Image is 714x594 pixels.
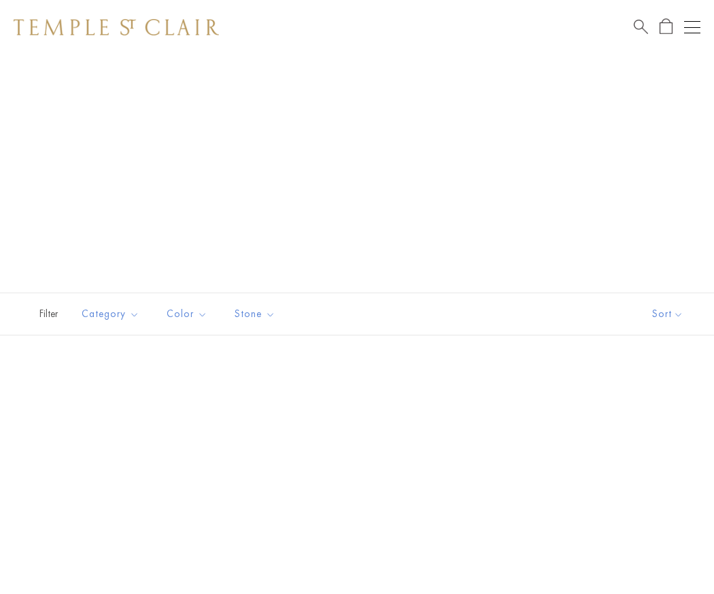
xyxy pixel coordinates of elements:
button: Category [71,299,150,329]
a: Open Shopping Bag [660,18,673,35]
button: Open navigation [684,19,700,35]
button: Color [156,299,218,329]
span: Category [75,306,150,323]
a: Search [634,18,648,35]
button: Stone [224,299,286,329]
button: Show sort by [622,293,714,335]
span: Color [160,306,218,323]
span: Stone [228,306,286,323]
img: Temple St. Clair [14,19,219,35]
